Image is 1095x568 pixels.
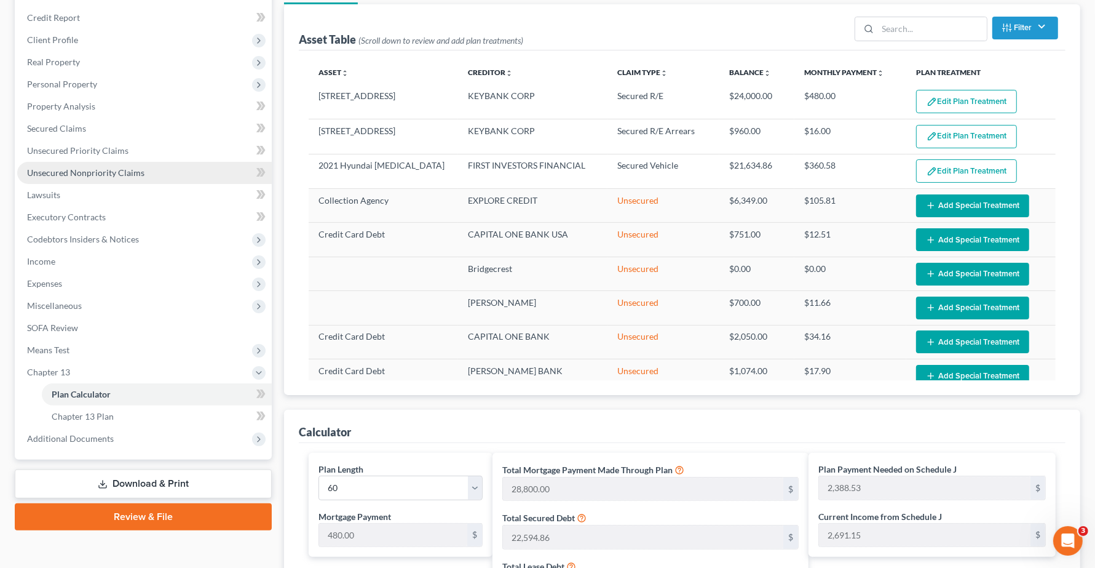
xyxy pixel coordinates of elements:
[17,140,272,162] a: Unsecured Priority Claims
[1030,524,1045,547] div: $
[458,325,607,359] td: CAPITAL ONE BANK
[927,131,937,142] img: edit-pencil-c1479a1de80d8dea1e2430c2f745a3c6a07e9d7aa2eeffe225670001d78357a8.svg
[916,194,1029,217] button: Add Special Treatment
[458,291,607,325] td: [PERSON_NAME]
[878,17,987,41] input: Search...
[916,365,1029,388] button: Add Special Treatment
[458,119,607,154] td: KEYBANK CORP
[458,154,607,188] td: FIRST INVESTORS FINANCIAL
[927,97,937,107] img: edit-pencil-c1479a1de80d8dea1e2430c2f745a3c6a07e9d7aa2eeffe225670001d78357a8.svg
[719,154,794,188] td: $21,634.86
[27,123,86,134] span: Secured Claims
[818,510,942,523] label: Current Income from Schedule J
[309,85,458,119] td: [STREET_ADDRESS]
[1078,526,1088,536] span: 3
[52,389,111,399] span: Plan Calculator
[27,300,82,311] span: Miscellaneous
[318,510,391,523] label: Mortgage Payment
[1030,476,1045,500] div: $
[27,190,60,200] span: Lawsuits
[319,524,467,547] input: 0.00
[17,317,272,339] a: SOFA Review
[916,159,1017,183] button: Edit Plan Treatment
[467,524,482,547] div: $
[607,325,719,359] td: Unsecured
[916,297,1029,319] button: Add Special Treatment
[660,70,668,77] i: unfold_more
[17,118,272,140] a: Secured Claims
[719,189,794,223] td: $6,349.00
[27,345,69,355] span: Means Test
[1053,526,1083,556] iframe: Intercom live chat
[794,189,906,223] td: $105.81
[27,57,80,67] span: Real Property
[27,12,80,23] span: Credit Report
[309,359,458,393] td: Credit Card Debt
[318,463,363,476] label: Plan Length
[341,70,349,77] i: unfold_more
[794,85,906,119] td: $480.00
[794,223,906,257] td: $12.51
[503,526,783,549] input: 0.00
[794,154,906,188] td: $360.58
[505,70,513,77] i: unfold_more
[27,322,78,333] span: SOFA Review
[719,325,794,359] td: $2,050.00
[607,189,719,223] td: Unsecured
[502,511,575,524] label: Total Secured Debt
[794,257,906,290] td: $0.00
[17,95,272,118] a: Property Analysis
[309,189,458,223] td: Collection Agency
[309,119,458,154] td: [STREET_ADDRESS]
[17,7,272,29] a: Credit Report
[299,425,351,439] div: Calculator
[52,411,114,422] span: Chapter 13 Plan
[468,68,513,77] a: Creditorunfold_more
[927,166,937,177] img: edit-pencil-c1479a1de80d8dea1e2430c2f745a3c6a07e9d7aa2eeffe225670001d78357a8.svg
[458,189,607,223] td: EXPLORE CREDIT
[719,257,794,290] td: $0.00
[719,359,794,393] td: $1,074.00
[794,291,906,325] td: $11.66
[458,257,607,290] td: Bridgecrest
[458,359,607,393] td: [PERSON_NAME] BANK
[607,154,719,188] td: Secured Vehicle
[358,35,523,46] span: (Scroll down to review and add plan treatments)
[617,68,668,77] a: Claim Typeunfold_more
[309,223,458,257] td: Credit Card Debt
[794,359,906,393] td: $17.90
[992,17,1058,39] button: Filter
[877,70,884,77] i: unfold_more
[607,291,719,325] td: Unsecured
[17,184,272,206] a: Lawsuits
[27,256,55,266] span: Income
[27,167,144,178] span: Unsecured Nonpriority Claims
[719,85,794,119] td: $24,000.00
[719,223,794,257] td: $751.00
[27,278,62,289] span: Expenses
[27,101,95,111] span: Property Analysis
[502,463,673,476] label: Total Mortgage Payment Made Through Plan
[607,223,719,257] td: Unsecured
[804,68,884,77] a: Monthly Paymentunfold_more
[15,470,272,498] a: Download & Print
[607,359,719,393] td: Unsecured
[27,212,106,222] span: Executory Contracts
[309,325,458,359] td: Credit Card Debt
[27,145,128,156] span: Unsecured Priority Claims
[819,476,1030,500] input: 0.00
[27,79,97,89] span: Personal Property
[17,206,272,228] a: Executory Contracts
[719,291,794,325] td: $700.00
[42,406,272,428] a: Chapter 13 Plan
[764,70,771,77] i: unfold_more
[458,85,607,119] td: KEYBANK CORP
[916,125,1017,148] button: Edit Plan Treatment
[819,524,1030,547] input: 0.00
[916,330,1029,353] button: Add Special Treatment
[15,503,272,530] a: Review & File
[783,526,798,549] div: $
[42,383,272,406] a: Plan Calculator
[906,60,1056,85] th: Plan Treatment
[719,119,794,154] td: $960.00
